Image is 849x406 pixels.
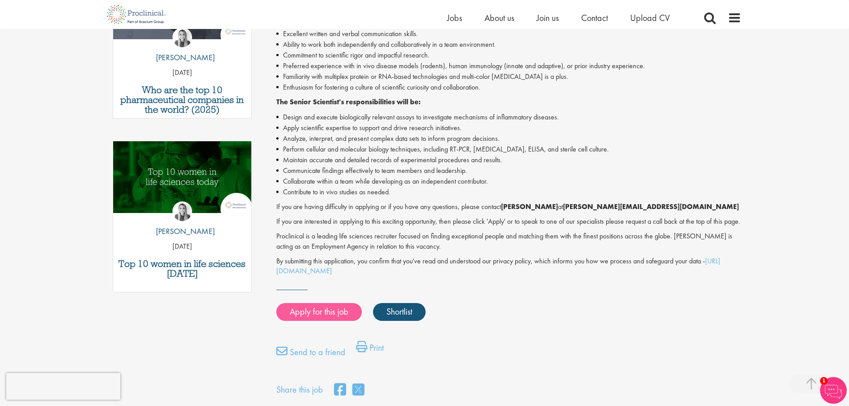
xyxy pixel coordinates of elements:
li: Commitment to scientific rigor and impactful research. [276,50,741,61]
li: Maintain accurate and detailed records of experimental procedures and results. [276,155,741,165]
a: Shortlist [373,303,426,321]
a: Contact [581,12,608,24]
p: [DATE] [113,68,252,78]
li: Ability to work both independently and collaboratively in a team environment. [276,39,741,50]
li: Apply scientific expertise to support and drive research initiatives. [276,123,741,133]
a: Top 10 women in life sciences [DATE] [118,259,247,279]
li: Design and execute biologically relevant assays to investigate mechanisms of inflammatory diseases. [276,112,741,123]
p: By submitting this application, you confirm that you've read and understood our privacy policy, w... [276,256,741,277]
p: [PERSON_NAME] [149,226,215,237]
li: Communicate findings effectively to team members and leadership. [276,165,741,176]
p: If you are interested in applying to this exciting opportunity, then please click 'Apply' or to s... [276,217,741,227]
strong: The Senior Scientist's responsibilities will be: [276,97,421,107]
a: Who are the top 10 pharmaceutical companies in the world? (2025) [118,85,247,115]
li: Perform cellular and molecular biology techniques, including RT-PCR, [MEDICAL_DATA], ELISA, and s... [276,144,741,155]
a: About us [484,12,514,24]
li: Analyze, interpret, and present complex data sets to inform program decisions. [276,133,741,144]
strong: [PERSON_NAME] [501,202,558,211]
li: Contribute to in vivo studies as needed. [276,187,741,197]
img: Hannah Burke [172,201,192,221]
a: Jobs [447,12,462,24]
li: Preferred experience with in vivo disease models (rodents), human immunology (innate and adaptive... [276,61,741,71]
a: Print [356,341,384,359]
img: Chatbot [820,377,847,404]
a: [URL][DOMAIN_NAME] [276,256,720,276]
a: Apply for this job [276,303,362,321]
img: Hannah Burke [172,28,192,47]
a: Link to a post [113,141,252,220]
iframe: reCAPTCHA [6,373,120,400]
p: [DATE] [113,242,252,252]
a: Upload CV [630,12,670,24]
li: Collaborate within a team while developing as an independent contributor. [276,176,741,187]
strong: [PERSON_NAME][EMAIL_ADDRESS][DOMAIN_NAME] [563,202,739,211]
img: Top 10 women in life sciences today [113,141,252,213]
label: Share this job [276,383,323,396]
a: Hannah Burke [PERSON_NAME] [149,201,215,242]
p: If you are having difficulty in applying or if you have any questions, please contact at [276,202,741,212]
p: Proclinical is a leading life sciences recruiter focused on finding exceptional people and matchi... [276,231,741,252]
a: Send to a friend [276,345,345,363]
p: [PERSON_NAME] [149,52,215,63]
span: 1 [820,377,828,385]
li: Excellent written and verbal communication skills. [276,29,741,39]
li: Enthusiasm for fostering a culture of scientific curiosity and collaboration. [276,82,741,93]
a: share on twitter [353,381,364,400]
a: Join us [537,12,559,24]
li: Familiarity with multiplex protein or RNA-based technologies and multi-color [MEDICAL_DATA] is a ... [276,71,741,82]
a: share on facebook [334,381,346,400]
a: Hannah Burke [PERSON_NAME] [149,28,215,68]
